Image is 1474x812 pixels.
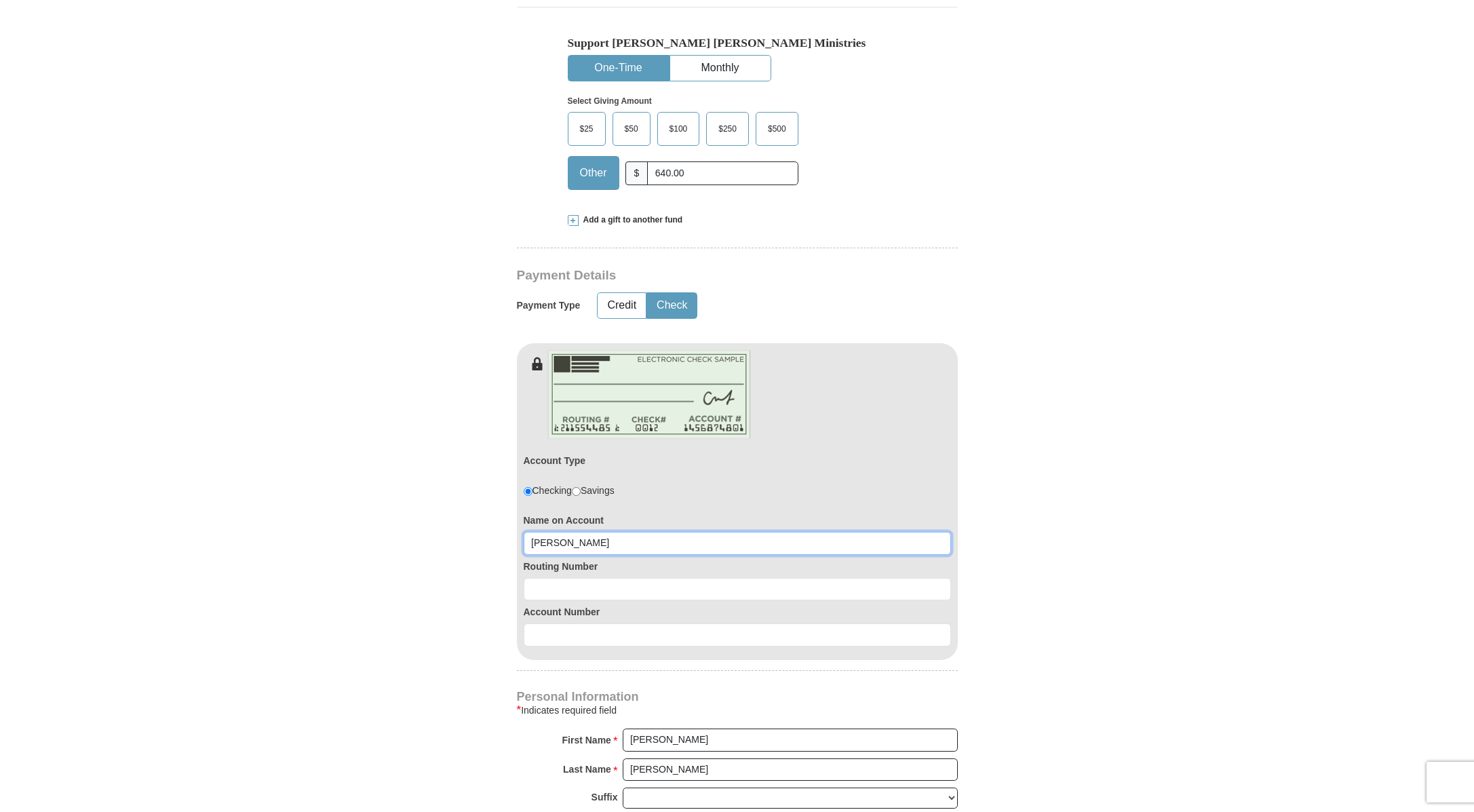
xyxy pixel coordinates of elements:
span: $ [625,161,648,185]
div: Checking Savings [524,484,615,497]
button: One-Time [568,56,669,81]
span: Other [573,163,614,183]
label: Account Number [524,605,951,619]
h4: Personal Information [517,691,958,702]
span: Add a gift to another fund [579,214,683,226]
img: check-en.png [547,350,751,439]
label: Name on Account [524,514,951,527]
span: $100 [663,119,695,139]
label: Account Type [524,454,586,467]
h5: Payment Type [517,300,581,311]
button: Check [647,293,697,318]
h3: Payment Details [517,268,863,284]
span: $250 [712,119,743,139]
label: Routing Number [524,560,951,573]
span: $50 [618,119,645,139]
strong: Last Name [563,760,611,779]
input: Other Amount [647,161,798,185]
span: $500 [761,119,793,139]
strong: Select Giving Amount [568,96,652,106]
div: Indicates required field [517,702,958,718]
button: Monthly [670,56,771,81]
button: Credit [598,293,646,318]
strong: Suffix [591,788,618,807]
h5: Support [PERSON_NAME] [PERSON_NAME] Ministries [568,36,907,50]
span: $25 [573,119,600,139]
strong: First Name [562,731,611,750]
